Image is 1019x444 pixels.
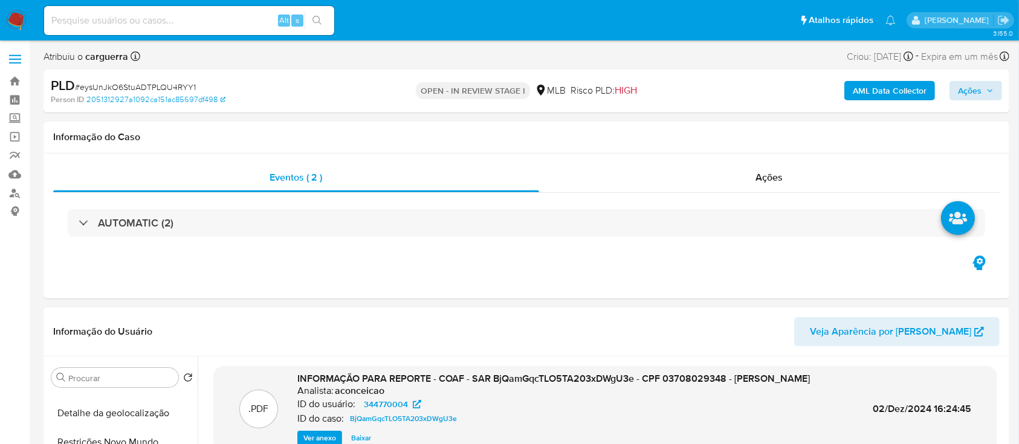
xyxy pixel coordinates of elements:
[335,385,384,397] h6: aconceicao
[83,50,128,63] b: carguerra
[357,397,429,411] a: 344770004
[615,83,637,97] span: HIGH
[68,209,985,237] div: AUTOMATIC (2)
[303,432,336,444] span: Ver anexo
[279,14,289,26] span: Alt
[56,373,66,382] button: Procurar
[53,326,152,338] h1: Informação do Usuário
[249,402,269,416] p: .PDF
[535,84,566,97] div: MLB
[98,216,173,230] h3: AUTOMATIC (2)
[305,12,329,29] button: search-icon
[296,14,299,26] span: s
[297,398,355,410] p: ID do usuário:
[844,81,935,100] button: AML Data Collector
[51,94,84,105] b: Person ID
[44,50,128,63] span: Atribuiu o
[53,131,1000,143] h1: Informação do Caso
[297,385,334,397] p: Analista:
[756,170,783,184] span: Ações
[873,402,971,416] span: 02/Dez/2024 16:24:45
[949,81,1002,100] button: Ações
[916,48,919,65] span: -
[921,50,998,63] span: Expira em um mês
[885,15,896,25] a: Notificações
[270,170,323,184] span: Eventos ( 2 )
[351,432,371,444] span: Baixar
[794,317,1000,346] button: Veja Aparência por [PERSON_NAME]
[44,13,334,28] input: Pesquise usuários ou casos...
[810,317,971,346] span: Veja Aparência por [PERSON_NAME]
[75,81,196,93] span: # eysUnJkO6StuADTPLQU4RYY1
[853,81,927,100] b: AML Data Collector
[364,397,408,411] span: 344770004
[847,48,913,65] div: Criou: [DATE]
[47,399,198,428] button: Detalhe da geolocalização
[571,84,637,97] span: Risco PLD:
[958,81,982,100] span: Ações
[297,413,344,425] p: ID do caso:
[925,14,993,26] p: carlos.guerra@mercadopago.com.br
[297,372,810,385] span: INFORMAÇÃO PARA REPORTE - COAF - SAR BjQamGqcTLO5TA203xDWgU3e - CPF 03708029348 - [PERSON_NAME]
[51,76,75,95] b: PLD
[86,94,225,105] a: 2051312927a1092ca151ac85697df498
[345,411,462,426] a: BjQamGqcTLO5TA203xDWgU3e
[997,14,1010,27] a: Sair
[809,14,873,27] span: Atalhos rápidos
[68,373,173,384] input: Procurar
[183,373,193,386] button: Retornar ao pedido padrão
[350,411,457,426] span: BjQamGqcTLO5TA203xDWgU3e
[416,82,530,99] p: OPEN - IN REVIEW STAGE I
